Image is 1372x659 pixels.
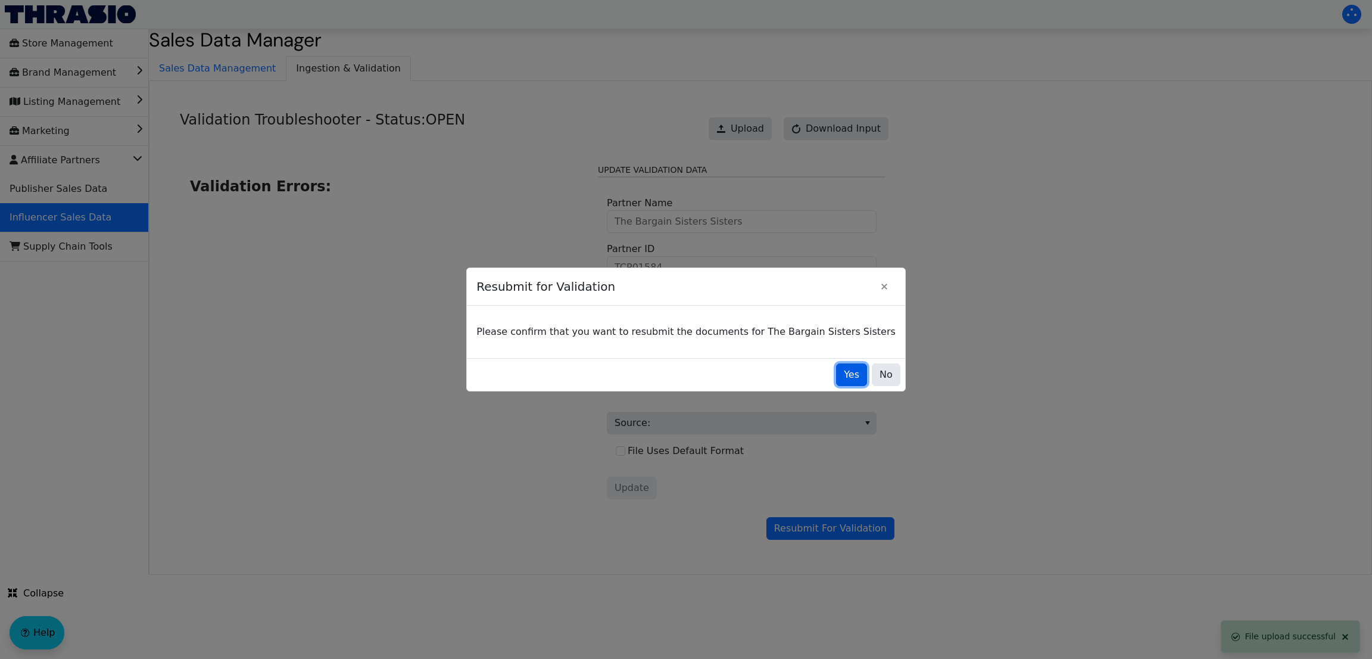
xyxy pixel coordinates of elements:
[476,272,873,301] span: Resubmit for Validation
[873,275,896,298] button: Close
[476,325,896,339] p: Please confirm that you want to resubmit the documents for The Bargain Sisters Sisters
[836,363,867,386] button: Yes
[880,368,893,382] span: No
[872,363,900,386] button: No
[844,368,859,382] span: Yes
